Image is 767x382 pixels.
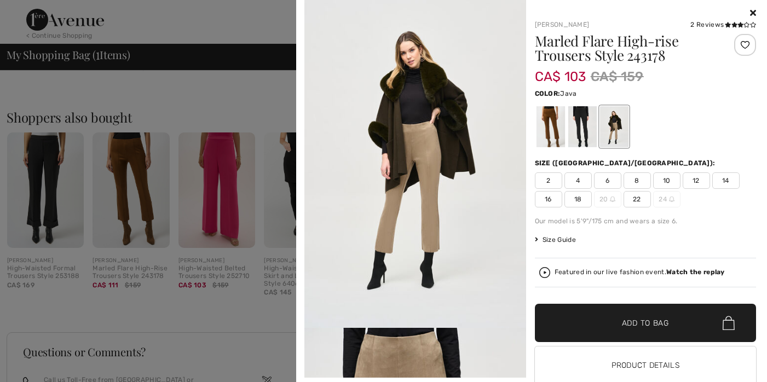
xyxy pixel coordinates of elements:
[622,317,669,329] span: Add to Bag
[535,58,586,84] span: CA$ 103
[624,172,651,189] span: 8
[690,20,756,30] div: 2 Reviews
[653,172,681,189] span: 10
[624,191,651,207] span: 22
[560,90,576,97] span: Java
[535,21,590,28] a: [PERSON_NAME]
[535,34,719,62] h1: Marled Flare High-rise Trousers Style 243178
[666,268,725,276] strong: Watch the replay
[723,316,735,330] img: Bag.svg
[599,106,628,147] div: Java
[535,158,718,168] div: Size ([GEOGRAPHIC_DATA]/[GEOGRAPHIC_DATA]):
[535,191,562,207] span: 16
[536,106,564,147] div: Brown
[564,172,592,189] span: 4
[25,8,48,18] span: Help
[535,172,562,189] span: 2
[683,172,710,189] span: 12
[535,216,757,226] div: Our model is 5'9"/175 cm and wears a size 6.
[568,106,596,147] div: Black
[653,191,681,207] span: 24
[555,269,725,276] div: Featured in our live fashion event.
[669,196,674,202] img: ring-m.svg
[535,90,561,97] span: Color:
[564,191,592,207] span: 18
[610,196,615,202] img: ring-m.svg
[591,67,644,86] span: CA$ 159
[539,267,550,278] img: Watch the replay
[535,304,757,342] button: Add to Bag
[712,172,740,189] span: 14
[594,172,621,189] span: 6
[535,235,576,245] span: Size Guide
[594,191,621,207] span: 20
